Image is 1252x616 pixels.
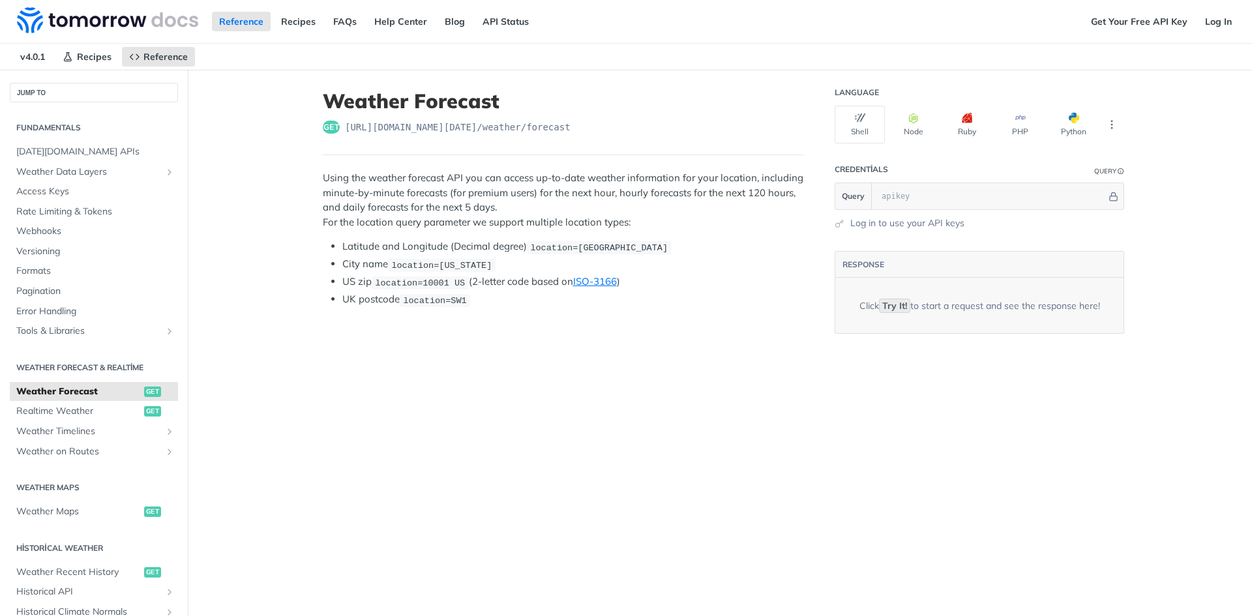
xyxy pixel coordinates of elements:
[10,482,178,493] h2: Weather Maps
[879,299,910,313] code: Try It!
[274,12,323,31] a: Recipes
[10,563,178,582] a: Weather Recent Historyget
[10,222,178,241] a: Webhooks
[16,405,141,418] span: Realtime Weather
[10,321,178,341] a: Tools & LibrariesShow subpages for Tools & Libraries
[16,425,161,438] span: Weather Timelines
[1102,115,1122,134] button: More Languages
[859,299,1100,312] div: Click to start a request and see the response here!
[345,121,571,134] span: https://api.tomorrow.io/v4/weather/forecast
[573,275,617,287] a: ISO-3166
[342,274,804,289] li: US zip (2-letter code based on )
[10,142,178,162] a: [DATE][DOMAIN_NAME] APIs
[342,239,804,254] li: Latitude and Longitude (Decimal degree)
[10,582,178,602] a: Historical APIShow subpages for Historical API
[400,294,470,307] code: location=SW1
[10,362,178,374] h2: Weather Forecast & realtime
[164,167,175,177] button: Show subpages for Weather Data Layers
[842,258,885,271] button: RESPONSE
[10,202,178,222] a: Rate Limiting & Tokens
[1094,166,1116,176] div: Query
[326,12,364,31] a: FAQs
[164,587,175,597] button: Show subpages for Historical API
[144,406,161,417] span: get
[10,162,178,182] a: Weather Data LayersShow subpages for Weather Data Layers
[438,12,472,31] a: Blog
[144,506,161,517] span: get
[342,292,804,307] li: UK postcode
[1107,190,1120,203] button: Hide
[842,190,865,202] span: Query
[122,47,195,66] a: Reference
[16,505,141,518] span: Weather Maps
[77,51,112,63] span: Recipes
[17,7,198,33] img: Tomorrow.io Weather API Docs
[835,183,872,209] button: Query
[475,12,536,31] a: API Status
[1118,168,1124,175] i: Information
[10,83,178,102] button: JUMP TO
[942,106,992,143] button: Ruby
[10,261,178,281] a: Formats
[10,182,178,201] a: Access Keys
[1094,166,1124,176] div: QueryInformation
[10,502,178,521] a: Weather Mapsget
[144,387,161,397] span: get
[16,385,141,398] span: Weather Forecast
[835,164,888,175] div: Credentials
[10,122,178,134] h2: Fundamentals
[1084,12,1195,31] a: Get Your Free API Key
[164,426,175,437] button: Show subpages for Weather Timelines
[164,326,175,336] button: Show subpages for Tools & Libraries
[835,87,879,98] div: Language
[16,445,161,458] span: Weather on Routes
[835,106,885,143] button: Shell
[16,225,175,238] span: Webhooks
[10,302,178,321] a: Error Handling
[372,276,469,289] code: location=10001 US
[55,47,119,66] a: Recipes
[13,47,52,66] span: v4.0.1
[342,257,804,272] li: City name
[888,106,938,143] button: Node
[16,185,175,198] span: Access Keys
[144,567,161,578] span: get
[10,242,178,261] a: Versioning
[527,241,671,254] code: location=[GEOGRAPHIC_DATA]
[16,166,161,179] span: Weather Data Layers
[16,265,175,278] span: Formats
[16,305,175,318] span: Error Handling
[10,422,178,441] a: Weather TimelinesShow subpages for Weather Timelines
[1198,12,1239,31] a: Log In
[16,325,161,338] span: Tools & Libraries
[16,205,175,218] span: Rate Limiting & Tokens
[10,542,178,554] h2: Historical Weather
[16,285,175,298] span: Pagination
[16,585,161,598] span: Historical API
[367,12,434,31] a: Help Center
[995,106,1045,143] button: PHP
[16,145,175,158] span: [DATE][DOMAIN_NAME] APIs
[323,89,804,113] h1: Weather Forecast
[10,282,178,301] a: Pagination
[388,259,496,272] code: location=[US_STATE]
[875,183,1107,209] input: apikey
[164,447,175,457] button: Show subpages for Weather on Routes
[323,121,340,134] span: get
[1106,119,1118,130] svg: More ellipsis
[850,216,964,230] a: Log in to use your API keys
[10,382,178,402] a: Weather Forecastget
[16,245,175,258] span: Versioning
[10,402,178,421] a: Realtime Weatherget
[143,51,188,63] span: Reference
[10,442,178,462] a: Weather on RoutesShow subpages for Weather on Routes
[323,171,804,229] p: Using the weather forecast API you can access up-to-date weather information for your location, i...
[212,12,271,31] a: Reference
[1049,106,1099,143] button: Python
[16,566,141,579] span: Weather Recent History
